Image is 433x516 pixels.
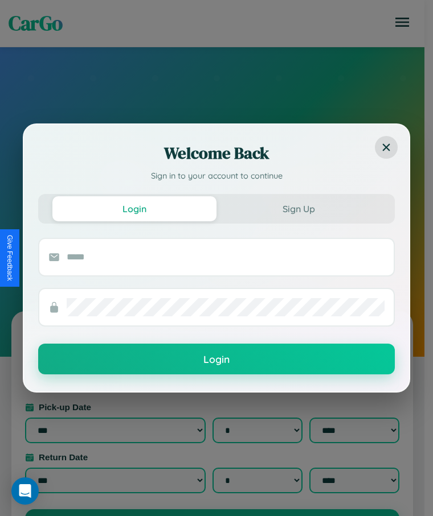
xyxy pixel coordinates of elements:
button: Login [52,196,217,221]
button: Login [38,344,395,374]
div: Open Intercom Messenger [11,477,39,505]
div: Give Feedback [6,235,14,281]
p: Sign in to your account to continue [38,170,395,183]
h2: Welcome Back [38,142,395,164]
button: Sign Up [217,196,381,221]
